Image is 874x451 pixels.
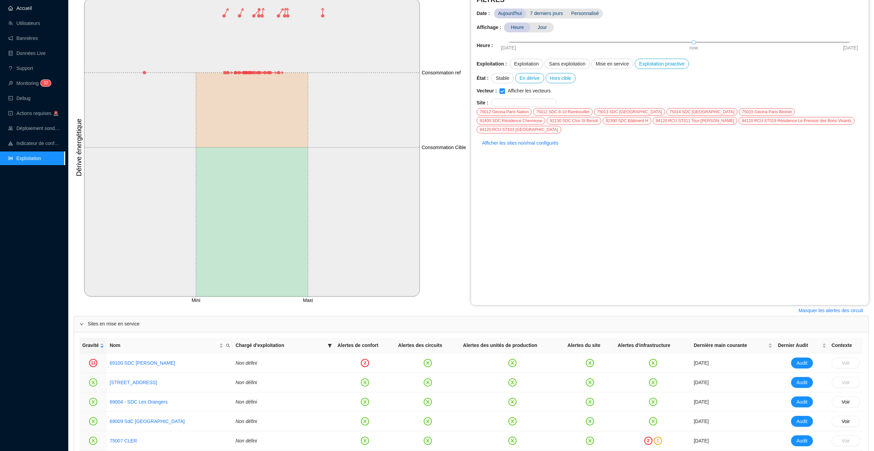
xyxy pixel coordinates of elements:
span: Gravité [82,342,99,349]
div: 75012 SDC 8-10 Rambouillet [533,108,592,116]
span: État : [477,75,489,82]
span: Non défini [236,380,257,385]
a: [STREET_ADDRESS] [110,380,157,385]
td: [DATE] [691,353,775,373]
span: now [689,44,698,52]
button: Audit [791,416,813,427]
tspan: Consommation Cible [422,145,466,150]
span: search [225,340,231,350]
span: Audit [797,360,807,367]
span: Dernier Audit [778,342,820,349]
tspan: Maxi [303,297,313,303]
span: Audit [797,398,807,406]
a: notificationBannières [8,35,38,41]
a: databaseDonnées Live [8,50,46,56]
span: close-circle [424,359,432,367]
th: Contexte [829,338,863,353]
span: close-circle [361,417,369,425]
span: Afficher les vecteurs [505,87,553,94]
button: Afficher les sites non/mal configurés [477,137,564,148]
span: Nom [110,342,218,349]
span: close-circle [649,378,657,387]
span: search [226,344,230,348]
span: close-circle [424,398,432,406]
span: 2 [46,81,48,85]
span: Affichage : [477,24,501,31]
th: Alertes de confort [335,338,395,353]
a: 69100 SDC [PERSON_NAME] [110,360,175,366]
a: monitorMonitoring32 [8,81,49,86]
button: Voir [832,396,860,407]
span: Vecteur : [477,87,497,94]
div: 94120 RCU ST103 [GEOGRAPHIC_DATA] [477,126,561,133]
span: close-circle [424,437,432,445]
span: Voir [842,360,850,367]
button: Voir [832,377,860,388]
td: [DATE] [691,392,775,412]
button: Voir [832,416,860,427]
span: Heure : [477,42,493,49]
span: close-circle [586,359,594,367]
span: close-circle [649,417,657,425]
a: slidersExploitation [8,156,41,161]
td: [DATE] [691,373,775,392]
th: Alertes des unités de production [460,338,565,353]
th: Alertes des circuits [395,338,460,353]
div: 2 [361,359,369,367]
div: 94120 RCU ST011 Tour [PERSON_NAME] [653,117,737,125]
span: Voir [842,398,850,406]
a: 75007 CLER [110,438,137,443]
button: Audit [791,358,813,368]
a: 69009 SdC [GEOGRAPHIC_DATA] [110,419,185,424]
div: 75012 Gecina Paris Nation [477,108,532,116]
span: close-circle [89,398,97,406]
span: filter [328,344,332,348]
span: Afficher les sites non/mal configurés [482,140,559,147]
div: 91400 SDC Résidence Chevreuse [477,117,545,125]
div: En dérive [515,73,544,83]
span: Dernière main courante [694,342,767,349]
span: [DATE] [843,44,858,52]
a: homeAccueil [8,5,32,11]
span: Non défini [236,438,257,443]
span: close-circle [649,398,657,406]
div: Hors cible [546,73,576,83]
div: Sans exploitation [545,59,590,69]
a: codeDebug [8,96,30,101]
span: close-circle [89,437,97,445]
th: Alertes d'infrastructure [615,338,691,353]
span: Jour [531,23,553,32]
span: Chargé d'exploitation [236,342,325,349]
div: Sites en mise en service [74,316,868,332]
span: Non défini [236,399,257,405]
span: close-circle [586,398,594,406]
a: questionSupport [8,66,33,71]
button: Audit [791,377,813,388]
td: [DATE] [691,431,775,451]
span: expanded [80,322,84,326]
div: 75014 SDC [GEOGRAPHIC_DATA] [666,108,737,116]
div: 92390 SDC Bâtiment H [603,117,651,125]
span: [DATE] [501,44,516,52]
span: 7 derniers jours [526,9,567,18]
span: Masquer les alertes des circuit [799,307,863,314]
span: Voir [842,437,850,445]
span: Sites en mise en service [88,320,863,328]
span: 3 [43,81,46,85]
div: Exploitation [510,59,543,69]
div: 2 [644,437,652,445]
span: close-circle [361,398,369,406]
span: Non défini [236,419,257,424]
a: [STREET_ADDRESS] [110,379,157,386]
span: Site : [477,99,488,106]
span: Heure [504,23,531,32]
div: Stable [491,73,514,83]
button: Audit [791,396,813,407]
th: Alertes du site [565,338,615,353]
span: close-circle [89,378,97,387]
span: Voir [842,418,850,425]
span: close-circle [649,359,657,367]
span: close-circle [508,398,517,406]
span: close-circle [586,417,594,425]
div: 94120 RCU ST019 Résidence Le Pressoir des Bons Vivants [738,117,854,125]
